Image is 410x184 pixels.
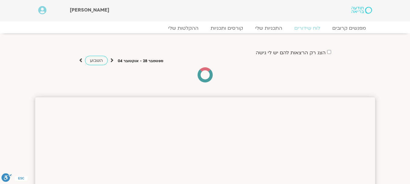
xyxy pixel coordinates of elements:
[38,25,372,31] nav: Menu
[288,25,326,31] a: לוח שידורים
[256,50,326,55] label: הצג רק הרצאות להם יש לי גישה
[162,25,205,31] a: ההקלטות שלי
[90,58,103,63] span: השבוע
[118,58,163,64] p: ספטמבר 28 - אוקטובר 04
[249,25,288,31] a: התכניות שלי
[85,56,108,65] a: השבוע
[326,25,372,31] a: מפגשים קרובים
[205,25,249,31] a: קורסים ותכניות
[70,7,109,13] span: [PERSON_NAME]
